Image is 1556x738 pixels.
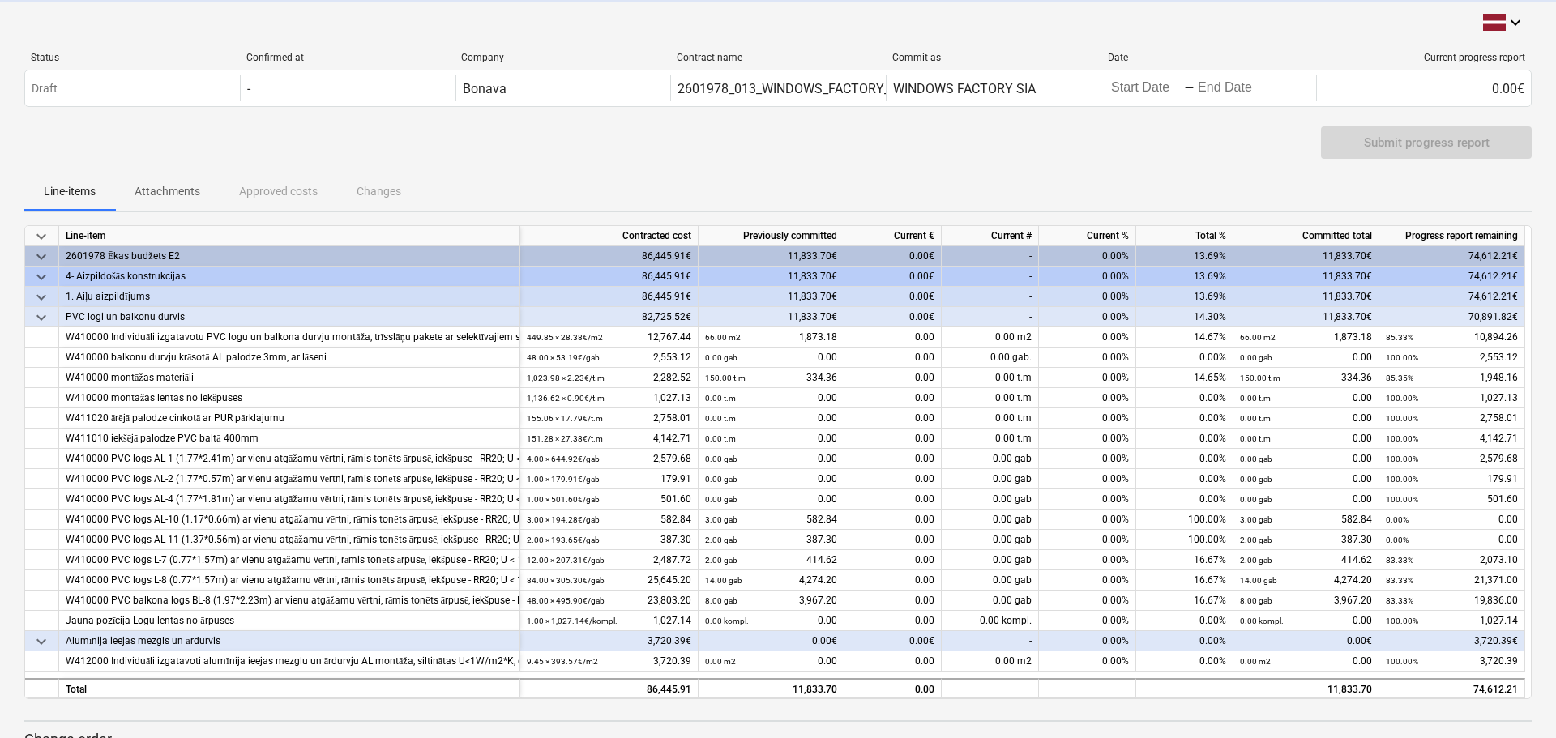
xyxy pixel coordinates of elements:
small: 14.00 gab [705,576,742,585]
div: 0.00 [1240,469,1372,489]
div: 0.00 [1240,611,1372,631]
small: 150.00 t.m [1240,373,1280,382]
small: 85.35% [1386,373,1413,382]
small: 0.00 gab [1240,475,1272,484]
p: Attachments [135,183,200,200]
div: 4,274.20 [1240,570,1372,591]
div: 0.00 [844,469,942,489]
div: 19,836.00 [1386,591,1518,611]
div: 14.65% [1136,368,1233,388]
div: 179.91 [1386,469,1518,489]
small: 8.00 gab [705,596,737,605]
input: Start Date [1108,77,1184,100]
div: 0.00 [1386,510,1518,530]
div: 0.00 [844,489,942,510]
div: 3,720.39€ [1379,631,1525,651]
div: 4,142.71 [527,429,691,449]
div: W410000 PVC logs AL-1 (1.77*2.41m) ar vienu atgāžamu vērtni, rāmis tonēts ārpusē, iekšpuse - RR20... [66,449,513,469]
small: 83.33% [1386,556,1413,565]
small: 1.00 × 179.91€ / gab [527,475,600,484]
div: 3,967.20 [1240,591,1372,611]
div: 0.00 t.m [942,408,1039,429]
div: 16.67% [1136,570,1233,591]
small: 100.00% [1386,414,1418,423]
small: 85.33% [1386,333,1413,342]
small: 0.00% [1386,535,1409,544]
small: 4.00 × 644.92€ / gab [527,454,600,463]
div: 11,833.70€ [699,246,844,267]
div: 23,803.20 [527,591,691,611]
small: 100.00% [1386,353,1418,362]
div: 0.00 [844,591,942,611]
div: 0.00€ [699,631,844,651]
div: 13.69% [1136,287,1233,307]
div: 2,073.10 [1386,550,1518,570]
div: 2601978_013_WINDOWS_FACTORY_SIA_20250610_Ligums_logu-aluminija_durvju_piegade-montaza_2025-2_S8_1... [678,81,1407,96]
div: 3,720.39 [527,651,691,672]
div: 414.62 [1240,550,1372,570]
div: 74,612.21 [1386,680,1518,700]
div: 0.00% [1039,530,1136,550]
div: 86,445.91 [527,680,691,700]
small: 84.00 × 305.30€ / gab [527,576,605,585]
div: 86,445.91€ [520,287,699,307]
p: Line-items [44,183,96,200]
div: 0.00% [1039,368,1136,388]
div: Current progress report [1323,52,1525,63]
div: W410000 PVC balkona logs BL-8 (1.97*2.23m) ar vienu atgāžamu vērtni, rāmis tonēts ārpusē, iekšpus... [66,591,513,611]
small: 1.00 × 501.60€ / gab [527,495,600,504]
div: 0.00 [844,449,942,469]
div: 11,833.70€ [1233,287,1379,307]
div: 11,833.70€ [699,307,844,327]
div: 1,873.18 [1240,327,1372,348]
div: Progress report remaining [1379,226,1525,246]
div: 0.00 gab [942,550,1039,570]
small: 48.00 × 495.90€ / gab [527,596,605,605]
div: 0.00 t.m [942,388,1039,408]
small: 0.00 t.m [1240,434,1271,443]
div: 13.69% [1136,246,1233,267]
div: 0.00 [844,570,942,591]
div: 2,487.72 [527,550,691,570]
div: 0.00% [1136,348,1233,368]
div: 3,720.39 [1386,651,1518,672]
div: 2,282.52 [527,368,691,388]
div: - [942,246,1039,267]
small: 9.45 × 393.57€ / m2 [527,657,598,666]
div: 0.00% [1039,388,1136,408]
small: 0.00 kompl. [1240,616,1284,625]
div: 0.00 [1240,489,1372,510]
div: 1,027.13 [1386,388,1518,408]
div: W410000 PVC logs AL-2 (1.77*0.57m) ar vienu atgāžamu vērtni, rāmis tonēts ārpusē, iekšpuse - RR20... [66,469,513,489]
small: 0.00 gab [705,495,737,504]
small: 1,136.62 × 0.90€ / t.m [527,394,605,403]
div: 100.00% [1136,530,1233,550]
small: 100.00% [1386,657,1418,666]
div: 582.84 [705,510,837,530]
div: 0.00€ [844,267,942,287]
div: Status [31,52,233,63]
div: 0.00 t.m [942,368,1039,388]
div: 0.00% [1039,550,1136,570]
div: 0.00 [844,368,942,388]
small: 2.00 gab [705,535,737,544]
small: 66.00 m2 [1240,333,1276,342]
div: 0.00% [1039,449,1136,469]
small: 100.00% [1386,454,1418,463]
small: 0.00 gab. [705,353,740,362]
div: Committed total [1233,226,1379,246]
div: 2601978 Ēkas budžets E2 [66,246,513,267]
div: 0.00% [1136,429,1233,449]
span: keyboard_arrow_down [32,227,51,246]
div: - [942,307,1039,327]
small: 0.00 gab [1240,495,1272,504]
small: 8.00 gab [1240,596,1272,605]
div: 2,579.68 [1386,449,1518,469]
small: 100.00% [1386,394,1418,403]
div: 0.00% [1039,408,1136,429]
div: 0.00% [1039,651,1136,672]
div: 3,967.20 [705,591,837,611]
div: Bonava [463,81,507,96]
div: 0.00% [1039,611,1136,631]
div: 21,371.00 [1386,570,1518,591]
